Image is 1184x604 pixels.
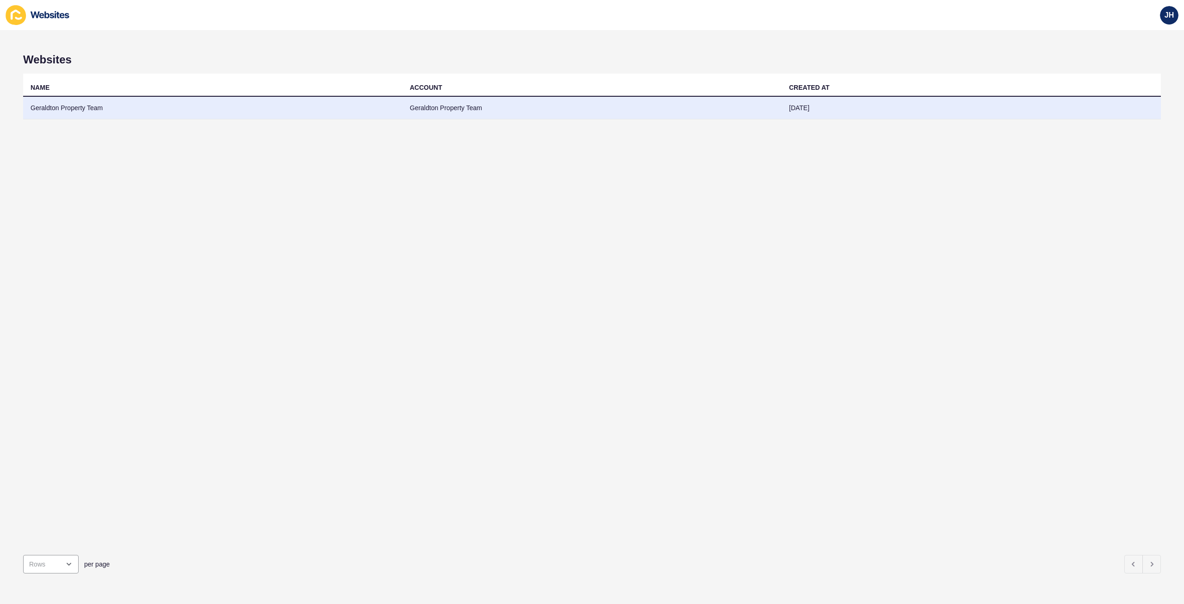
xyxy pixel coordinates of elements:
[782,97,1161,119] td: [DATE]
[410,83,442,92] div: ACCOUNT
[1165,11,1174,20] span: JH
[23,53,1161,66] h1: Websites
[23,555,79,573] div: open menu
[789,83,830,92] div: CREATED AT
[402,97,782,119] td: Geraldton Property Team
[84,560,110,569] span: per page
[31,83,49,92] div: NAME
[23,97,402,119] td: Geraldton Property Team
